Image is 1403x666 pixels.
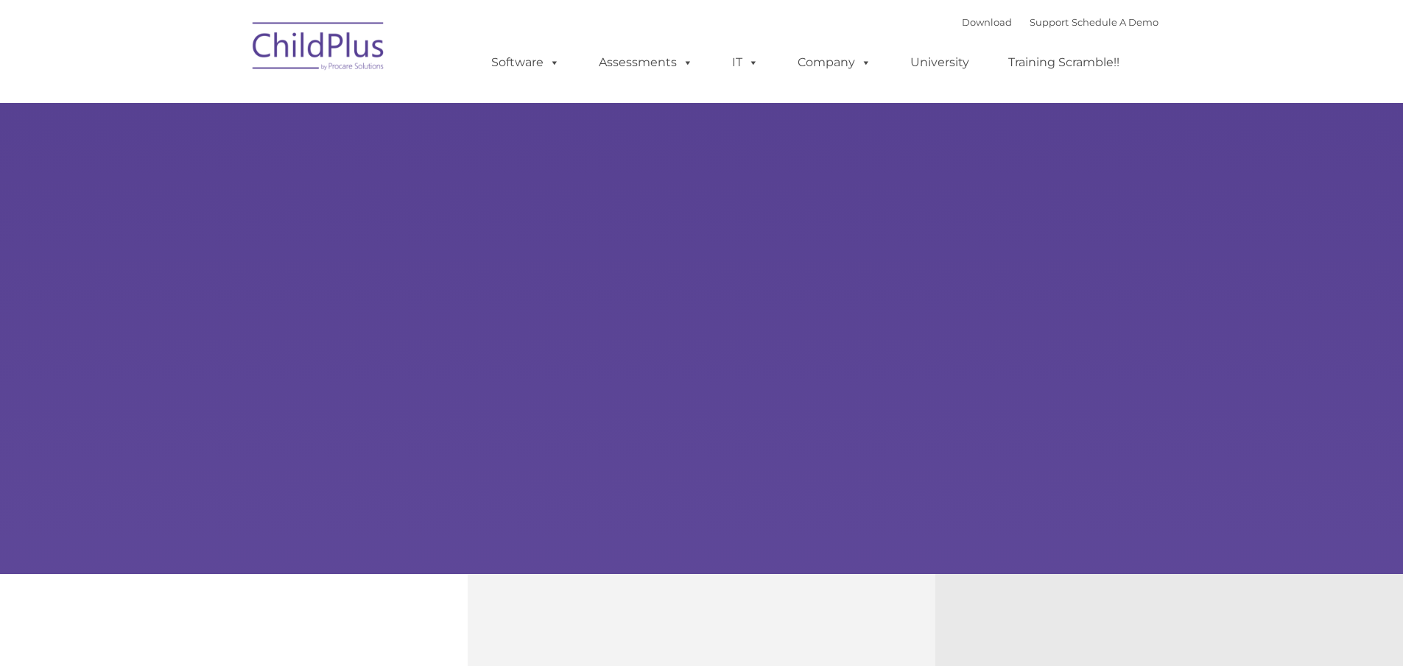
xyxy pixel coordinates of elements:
a: IT [717,48,773,77]
a: Training Scramble!! [994,48,1134,77]
a: Schedule A Demo [1072,16,1158,28]
a: University [896,48,984,77]
a: Company [783,48,886,77]
img: ChildPlus by Procare Solutions [245,12,393,85]
a: Software [477,48,574,77]
a: Support [1030,16,1069,28]
font: | [962,16,1158,28]
a: Download [962,16,1012,28]
a: Assessments [584,48,708,77]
